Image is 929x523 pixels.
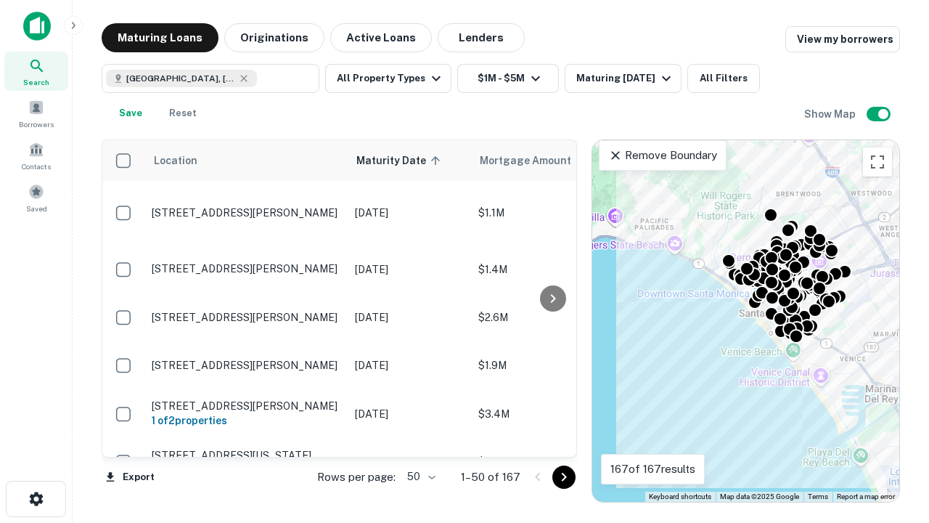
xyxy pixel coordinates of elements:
[19,118,54,130] span: Borrowers
[152,400,340,413] p: [STREET_ADDRESS][PERSON_NAME]
[804,106,858,122] h6: Show Map
[592,140,899,502] div: 0 0
[152,262,340,275] p: [STREET_ADDRESS][PERSON_NAME]
[152,449,340,475] p: [STREET_ADDRESS][US_STATE][PERSON_NAME]
[160,99,206,128] button: Reset
[687,64,760,93] button: All Filters
[224,23,324,52] button: Originations
[355,454,464,470] p: [DATE]
[355,309,464,325] p: [DATE]
[356,152,445,169] span: Maturity Date
[401,466,438,487] div: 50
[461,469,520,486] p: 1–50 of 167
[317,469,396,486] p: Rows per page:
[596,483,644,502] img: Google
[23,76,49,88] span: Search
[478,309,623,325] p: $2.6M
[608,147,716,164] p: Remove Boundary
[552,466,576,489] button: Go to next page
[4,178,68,217] a: Saved
[863,147,892,177] button: Toggle fullscreen view
[438,23,525,52] button: Lenders
[4,136,68,175] a: Contacts
[596,483,644,502] a: Open this area in Google Maps (opens a new window)
[153,152,197,169] span: Location
[4,52,68,91] a: Search
[471,140,631,181] th: Mortgage Amount
[478,454,623,470] p: $1.5M
[26,203,47,214] span: Saved
[355,205,464,221] p: [DATE]
[856,407,929,477] iframe: Chat Widget
[107,99,154,128] button: Save your search to get updates of matches that match your search criteria.
[4,94,68,133] a: Borrowers
[152,413,340,429] h6: 1 of 2 properties
[649,492,711,502] button: Keyboard shortcuts
[126,72,235,85] span: [GEOGRAPHIC_DATA], [GEOGRAPHIC_DATA], [GEOGRAPHIC_DATA]
[785,26,900,52] a: View my borrowers
[152,311,340,324] p: [STREET_ADDRESS][PERSON_NAME]
[355,406,464,422] p: [DATE]
[478,406,623,422] p: $3.4M
[102,23,218,52] button: Maturing Loans
[610,461,695,478] p: 167 of 167 results
[325,64,451,93] button: All Property Types
[720,492,799,500] span: Map data ©2025 Google
[144,140,348,181] th: Location
[102,466,158,488] button: Export
[152,359,340,372] p: [STREET_ADDRESS][PERSON_NAME]
[152,206,340,219] p: [STREET_ADDRESS][PERSON_NAME]
[355,357,464,373] p: [DATE]
[23,12,51,41] img: capitalize-icon.png
[837,492,895,500] a: Report a map error
[565,64,682,93] button: Maturing [DATE]
[330,23,432,52] button: Active Loans
[808,492,828,500] a: Terms (opens in new tab)
[457,64,559,93] button: $1M - $5M
[478,357,623,373] p: $1.9M
[355,261,464,277] p: [DATE]
[478,261,623,277] p: $1.4M
[478,205,623,221] p: $1.1M
[22,161,51,172] span: Contacts
[480,152,590,169] span: Mortgage Amount
[348,140,471,181] th: Maturity Date
[576,70,675,87] div: Maturing [DATE]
